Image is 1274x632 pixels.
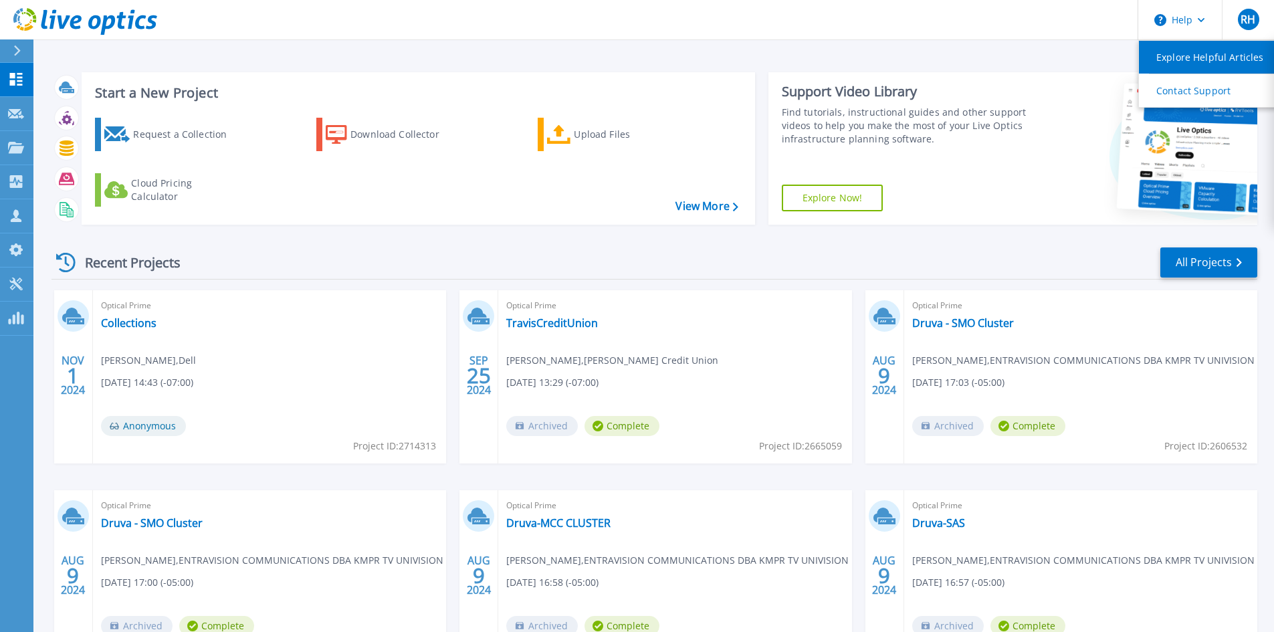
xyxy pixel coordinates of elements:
[67,570,79,581] span: 9
[350,121,457,148] div: Download Collector
[912,298,1249,313] span: Optical Prime
[574,121,681,148] div: Upload Files
[782,106,1031,146] div: Find tutorials, instructional guides and other support videos to help you make the most of your L...
[912,316,1014,330] a: Druva - SMO Cluster
[759,439,842,453] span: Project ID: 2665059
[101,375,193,390] span: [DATE] 14:43 (-07:00)
[67,370,79,381] span: 1
[506,316,598,330] a: TravisCreditUnion
[101,575,193,590] span: [DATE] 17:00 (-05:00)
[466,551,492,600] div: AUG 2024
[101,298,438,313] span: Optical Prime
[506,353,718,368] span: [PERSON_NAME] , [PERSON_NAME] Credit Union
[133,121,240,148] div: Request a Collection
[506,516,611,530] a: Druva-MCC CLUSTER
[675,200,738,213] a: View More
[506,375,599,390] span: [DATE] 13:29 (-07:00)
[912,416,984,436] span: Archived
[912,516,965,530] a: Druva-SAS
[782,83,1031,100] div: Support Video Library
[990,416,1065,436] span: Complete
[466,351,492,400] div: SEP 2024
[101,498,438,513] span: Optical Prime
[878,370,890,381] span: 9
[782,185,883,211] a: Explore Now!
[353,439,436,453] span: Project ID: 2714313
[912,375,1004,390] span: [DATE] 17:03 (-05:00)
[95,118,244,151] a: Request a Collection
[101,316,156,330] a: Collections
[506,498,843,513] span: Optical Prime
[506,298,843,313] span: Optical Prime
[1241,14,1255,25] span: RH
[912,498,1249,513] span: Optical Prime
[871,351,897,400] div: AUG 2024
[871,551,897,600] div: AUG 2024
[467,370,491,381] span: 25
[1160,247,1257,278] a: All Projects
[101,516,203,530] a: Druva - SMO Cluster
[506,575,599,590] span: [DATE] 16:58 (-05:00)
[51,246,199,279] div: Recent Projects
[101,416,186,436] span: Anonymous
[878,570,890,581] span: 9
[60,551,86,600] div: AUG 2024
[1164,439,1247,453] span: Project ID: 2606532
[473,570,485,581] span: 9
[912,553,1255,568] span: [PERSON_NAME] , ENTRAVISION COMMUNICATIONS DBA KMPR TV UNIVISION
[585,416,659,436] span: Complete
[95,173,244,207] a: Cloud Pricing Calculator
[506,553,849,568] span: [PERSON_NAME] , ENTRAVISION COMMUNICATIONS DBA KMPR TV UNIVISION
[95,86,738,100] h3: Start a New Project
[912,575,1004,590] span: [DATE] 16:57 (-05:00)
[101,353,196,368] span: [PERSON_NAME] , Dell
[316,118,465,151] a: Download Collector
[912,353,1255,368] span: [PERSON_NAME] , ENTRAVISION COMMUNICATIONS DBA KMPR TV UNIVISION
[101,553,443,568] span: [PERSON_NAME] , ENTRAVISION COMMUNICATIONS DBA KMPR TV UNIVISION
[538,118,687,151] a: Upload Files
[60,351,86,400] div: NOV 2024
[506,416,578,436] span: Archived
[131,177,238,203] div: Cloud Pricing Calculator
